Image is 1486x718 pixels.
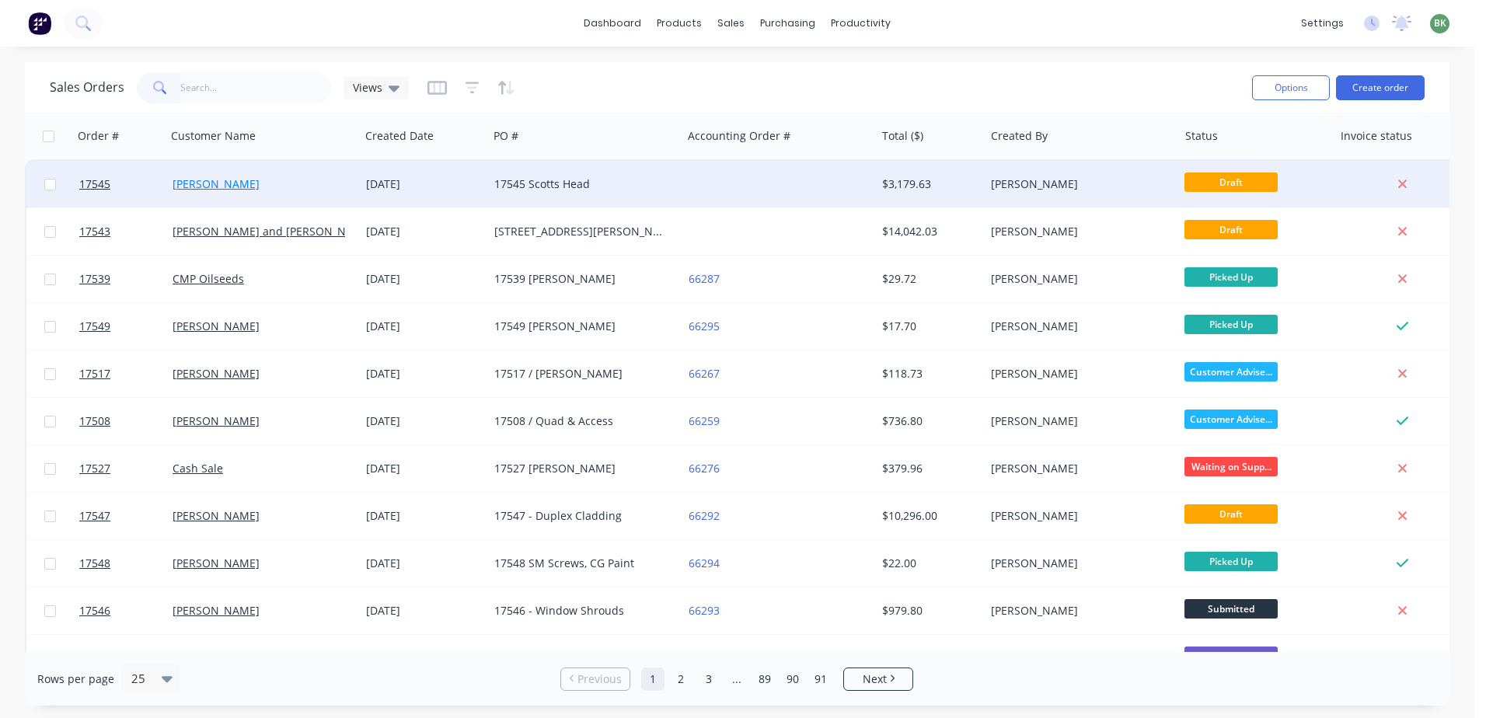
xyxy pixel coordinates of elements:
[1184,173,1278,192] span: Draft
[844,671,912,687] a: Next page
[366,224,482,239] div: [DATE]
[688,128,790,144] div: Accounting Order #
[882,603,974,619] div: $979.80
[494,366,667,382] div: 17517 / [PERSON_NAME]
[79,398,173,444] a: 17508
[1184,599,1278,619] span: Submitted
[882,366,974,382] div: $118.73
[882,508,974,524] div: $10,296.00
[1184,315,1278,334] span: Picked Up
[882,128,923,144] div: Total ($)
[173,556,260,570] a: [PERSON_NAME]
[79,508,110,524] span: 17547
[366,319,482,334] div: [DATE]
[882,556,974,571] div: $22.00
[689,413,720,428] a: 66259
[173,650,260,665] a: [PERSON_NAME]
[991,461,1163,476] div: [PERSON_NAME]
[366,650,482,666] div: [DATE]
[79,256,173,302] a: 17539
[173,176,260,191] a: [PERSON_NAME]
[28,12,51,35] img: Factory
[641,667,665,691] a: Page 1 is your current page
[79,603,110,619] span: 17546
[882,650,974,666] div: $17,779.53
[365,128,434,144] div: Created Date
[1184,457,1278,476] span: Waiting on Supp...
[809,667,832,691] a: Page 91
[366,556,482,571] div: [DATE]
[991,556,1163,571] div: [PERSON_NAME]
[882,461,974,476] div: $379.96
[863,671,887,687] span: Next
[882,319,974,334] div: $17.70
[710,12,752,35] div: sales
[753,667,776,691] a: Page 89
[79,161,173,207] a: 17545
[79,413,110,429] span: 17508
[79,445,173,492] a: 17527
[991,128,1048,144] div: Created By
[173,508,260,523] a: [PERSON_NAME]
[494,650,667,666] div: 17526 - Duplex Cabins Cladding
[366,366,482,382] div: [DATE]
[1336,75,1425,100] button: Create order
[79,350,173,397] a: 17517
[882,176,974,192] div: $3,179.63
[991,224,1163,239] div: [PERSON_NAME]
[79,224,110,239] span: 17543
[752,12,823,35] div: purchasing
[554,667,919,691] ul: Pagination
[1184,267,1278,287] span: Picked Up
[576,12,649,35] a: dashboard
[79,461,110,476] span: 17527
[689,508,720,523] a: 66292
[689,319,720,333] a: 66295
[1185,128,1218,144] div: Status
[180,72,332,103] input: Search...
[173,319,260,333] a: [PERSON_NAME]
[1184,362,1278,382] span: Customer Advise...
[79,319,110,334] span: 17549
[781,667,804,691] a: Page 90
[79,176,110,192] span: 17545
[689,271,720,286] a: 66287
[366,461,482,476] div: [DATE]
[991,413,1163,429] div: [PERSON_NAME]
[494,271,667,287] div: 17539 [PERSON_NAME]
[882,224,974,239] div: $14,042.03
[366,413,482,429] div: [DATE]
[689,366,720,381] a: 66267
[50,80,124,95] h1: Sales Orders
[991,271,1163,287] div: [PERSON_NAME]
[991,603,1163,619] div: [PERSON_NAME]
[79,556,110,571] span: 17548
[366,271,482,287] div: [DATE]
[1434,16,1446,30] span: BK
[1184,410,1278,429] span: Customer Advise...
[79,493,173,539] a: 17547
[494,461,667,476] div: 17527 [PERSON_NAME]
[689,556,720,570] a: 66294
[79,540,173,587] a: 17548
[823,12,898,35] div: productivity
[1184,647,1278,666] span: Quote
[689,461,720,476] a: 66276
[689,603,720,618] a: 66293
[494,556,667,571] div: 17548 SM Screws, CG Paint
[173,271,244,286] a: CMP Oilseeds
[1184,504,1278,524] span: Draft
[79,366,110,382] span: 17517
[882,271,974,287] div: $29.72
[173,366,260,381] a: [PERSON_NAME]
[366,508,482,524] div: [DATE]
[561,671,630,687] a: Previous page
[991,319,1163,334] div: [PERSON_NAME]
[494,224,667,239] div: [STREET_ADDRESS][PERSON_NAME]
[649,12,710,35] div: products
[79,208,173,255] a: 17543
[79,303,173,350] a: 17549
[366,603,482,619] div: [DATE]
[494,319,667,334] div: 17549 [PERSON_NAME]
[494,128,518,144] div: PO #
